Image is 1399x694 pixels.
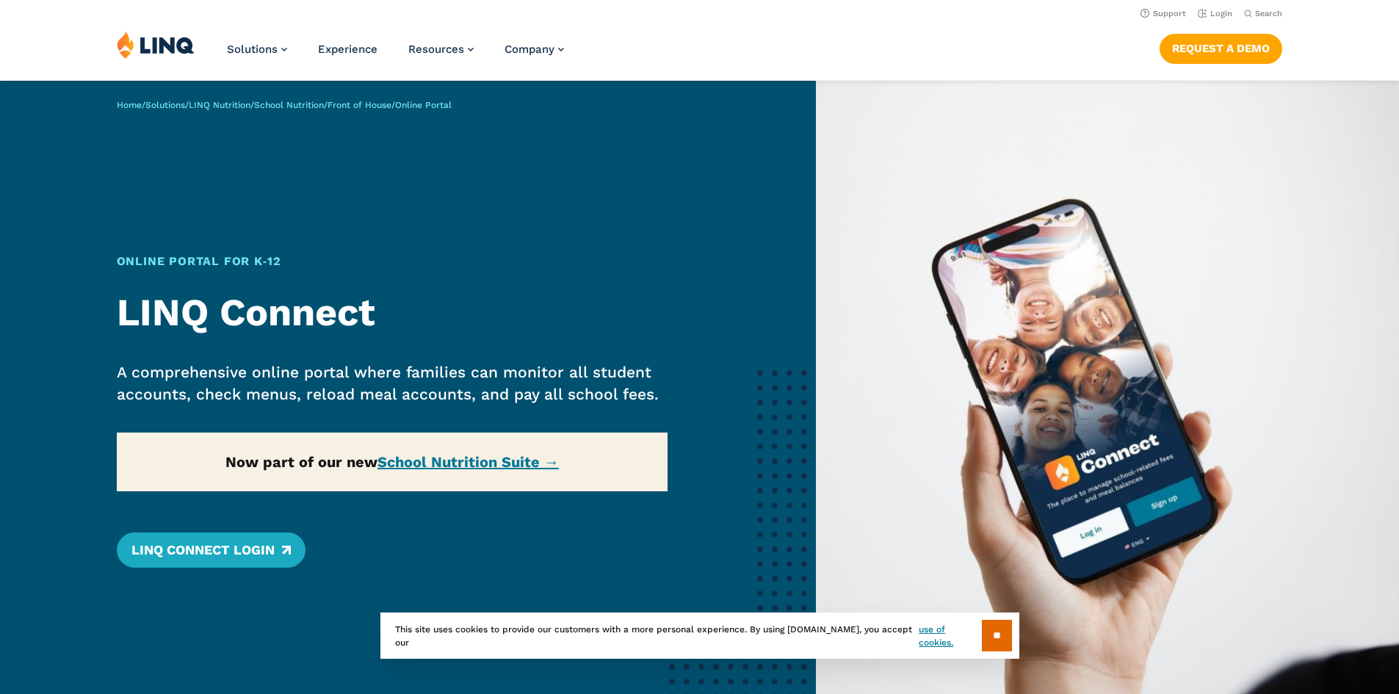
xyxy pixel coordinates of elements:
span: Solutions [227,43,278,56]
a: Login [1198,9,1232,18]
img: LINQ | K‑12 Software [117,31,195,59]
a: Home [117,100,142,110]
a: School Nutrition Suite → [377,453,559,471]
a: Front of House [328,100,391,110]
div: This site uses cookies to provide our customers with a more personal experience. By using [DOMAIN... [380,612,1019,659]
nav: Button Navigation [1160,31,1282,63]
strong: LINQ Connect [117,290,375,335]
span: Company [505,43,554,56]
button: Open Search Bar [1244,8,1282,19]
a: Support [1140,9,1186,18]
a: Solutions [227,43,287,56]
a: Solutions [145,100,185,110]
a: School Nutrition [254,100,324,110]
a: Resources [408,43,474,56]
span: / / / / / [117,100,452,110]
span: Resources [408,43,464,56]
a: Company [505,43,564,56]
p: A comprehensive online portal where families can monitor all student accounts, check menus, reloa... [117,361,668,405]
a: use of cookies. [919,623,981,649]
a: Experience [318,43,377,56]
h1: Online Portal for K‑12 [117,253,668,270]
span: Search [1255,9,1282,18]
nav: Primary Navigation [227,31,564,79]
span: Online Portal [395,100,452,110]
a: LINQ Connect Login [117,532,306,568]
a: LINQ Nutrition [189,100,250,110]
strong: Now part of our new [225,453,559,471]
a: Request a Demo [1160,34,1282,63]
